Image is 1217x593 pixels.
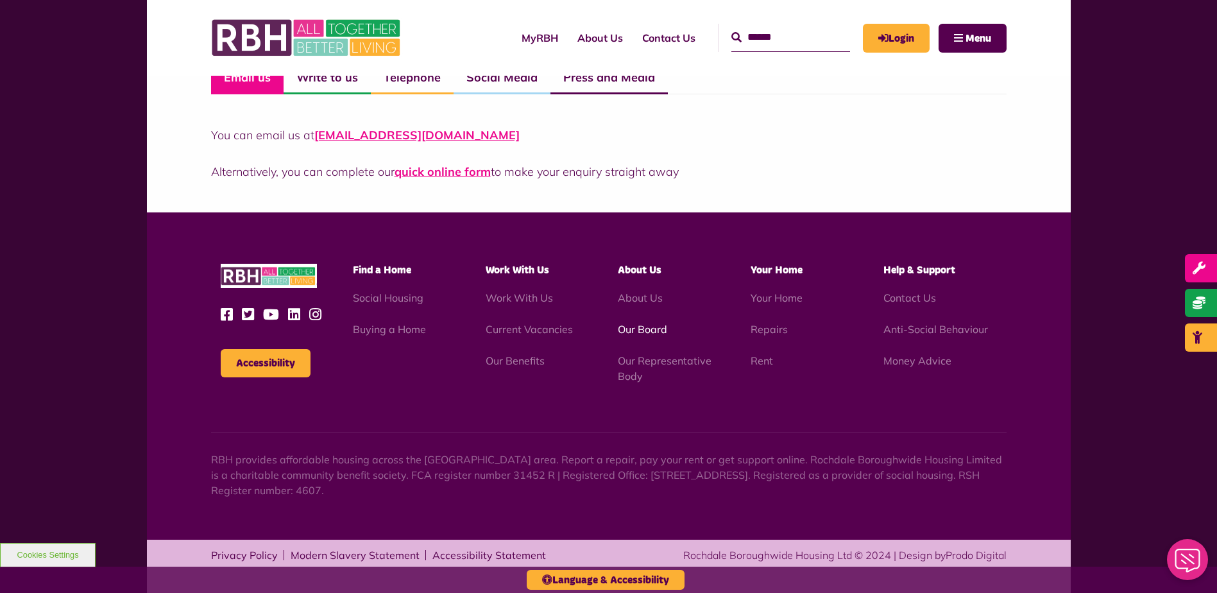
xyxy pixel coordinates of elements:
[883,354,951,367] a: Money Advice
[486,291,553,304] a: Work With Us
[550,62,668,94] a: Press and Media
[454,62,550,94] a: Social Media
[486,265,549,275] span: Work With Us
[211,126,1007,144] p: You can email us at
[883,323,988,336] a: Anti-Social Behaviour
[751,291,803,304] a: Your Home
[284,62,371,94] a: Write to us
[371,62,454,94] a: Telephone
[353,265,411,275] span: Find a Home
[863,24,930,53] a: MyRBH
[353,291,423,304] a: Social Housing - open in a new tab
[618,323,667,336] a: Our Board
[618,291,663,304] a: About Us
[633,21,705,55] a: Contact Us
[211,163,1007,180] p: Alternatively, you can complete our to make your enquiry straight away
[486,323,573,336] a: Current Vacancies
[751,265,803,275] span: Your Home
[512,21,568,55] a: MyRBH
[1159,535,1217,593] iframe: Netcall Web Assistant for live chat
[395,164,491,179] a: quick online form
[221,264,317,289] img: RBH
[314,128,520,142] a: [EMAIL_ADDRESS][DOMAIN_NAME]
[353,323,426,336] a: Buying a Home
[432,550,546,560] a: Accessibility Statement
[683,547,1007,563] div: Rochdale Boroughwide Housing Ltd © 2024 | Design by
[618,354,711,382] a: Our Representative Body
[946,549,1007,562] a: Prodo Digital - open in a new tab
[221,349,311,377] button: Accessibility
[751,354,773,367] a: Rent
[618,265,661,275] span: About Us
[486,354,545,367] a: Our Benefits
[568,21,633,55] a: About Us
[966,33,991,44] span: Menu
[883,265,955,275] span: Help & Support
[883,291,936,304] a: Contact Us
[211,452,1007,498] p: RBH provides affordable housing across the [GEOGRAPHIC_DATA] area. Report a repair, pay your rent...
[211,550,278,560] a: Privacy Policy
[751,323,788,336] a: Repairs
[291,550,420,560] a: Modern Slavery Statement - open in a new tab
[211,62,284,94] a: Email us
[939,24,1007,53] button: Navigation
[211,13,404,63] img: RBH
[731,24,850,51] input: Search
[527,570,685,590] button: Language & Accessibility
